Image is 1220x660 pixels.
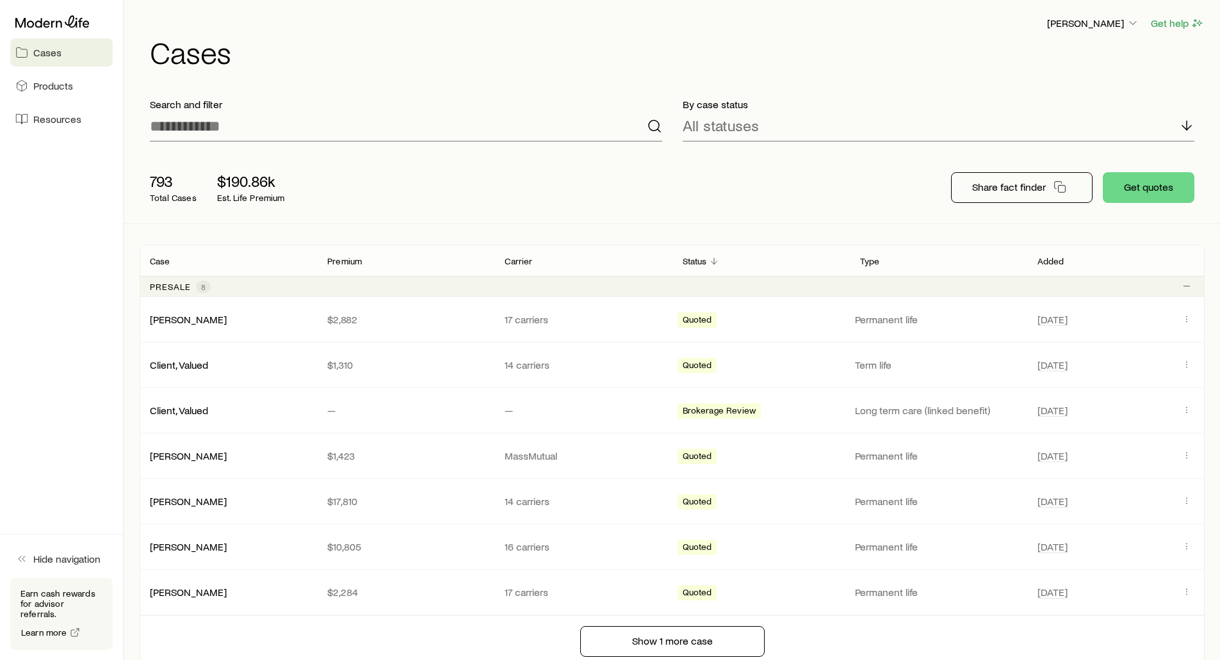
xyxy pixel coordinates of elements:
span: Quoted [683,360,712,373]
p: Presale [150,282,191,292]
span: Quoted [683,496,712,510]
div: Earn cash rewards for advisor referrals.Learn more [10,578,113,650]
button: Hide navigation [10,545,113,573]
a: [PERSON_NAME] [150,313,227,325]
p: 793 [150,172,197,190]
button: Get quotes [1103,172,1194,203]
span: [DATE] [1037,540,1068,553]
p: Long term care (linked benefit) [855,404,1022,417]
p: Premium [327,256,362,266]
p: Total Cases [150,193,197,203]
p: Est. Life Premium [217,193,285,203]
p: — [505,404,662,417]
button: [PERSON_NAME] [1046,16,1140,31]
p: MassMutual [505,449,662,462]
span: [DATE] [1037,313,1068,326]
p: Permanent life [855,449,1022,462]
span: Products [33,79,73,92]
span: [DATE] [1037,404,1068,417]
p: $17,810 [327,495,484,508]
span: Quoted [683,314,712,328]
p: By case status [683,98,1195,111]
div: [PERSON_NAME] [150,540,227,554]
div: [PERSON_NAME] [150,449,227,463]
p: $2,284 [327,586,484,599]
p: Type [860,256,880,266]
p: Search and filter [150,98,662,111]
span: Resources [33,113,81,125]
span: Cases [33,46,61,59]
a: Products [10,72,113,100]
p: Earn cash rewards for advisor referrals. [20,588,102,619]
a: [PERSON_NAME] [150,495,227,507]
div: Client, Valued [150,358,208,372]
a: [PERSON_NAME] [150,540,227,552]
span: Quoted [683,542,712,555]
div: [PERSON_NAME] [150,495,227,508]
span: Hide navigation [33,552,101,565]
p: $2,882 [327,313,484,326]
p: — [327,404,484,417]
span: Brokerage Review [683,405,756,419]
p: [PERSON_NAME] [1047,17,1139,29]
p: $1,423 [327,449,484,462]
p: 17 carriers [505,313,662,326]
span: Learn more [21,628,67,637]
span: [DATE] [1037,586,1068,599]
p: $190.86k [217,172,285,190]
a: Cases [10,38,113,67]
div: [PERSON_NAME] [150,586,227,599]
span: [DATE] [1037,358,1068,371]
a: Client, Valued [150,358,208,371]
span: Quoted [683,451,712,464]
p: $1,310 [327,358,484,371]
p: Share fact finder [972,181,1046,193]
p: Permanent life [855,313,1022,326]
p: Permanent life [855,540,1022,553]
span: [DATE] [1037,495,1068,508]
p: 17 carriers [505,586,662,599]
p: 14 carriers [505,358,662,371]
button: Get help [1150,16,1205,31]
a: [PERSON_NAME] [150,586,227,598]
div: Client, Valued [150,404,208,417]
button: Share fact finder [951,172,1093,203]
span: 8 [201,282,206,292]
p: 14 carriers [505,495,662,508]
div: [PERSON_NAME] [150,313,227,326]
p: Added [1037,256,1064,266]
p: 16 carriers [505,540,662,553]
p: Case [150,256,170,266]
a: Resources [10,105,113,133]
a: Client, Valued [150,404,208,416]
p: All statuses [683,117,759,134]
p: $10,805 [327,540,484,553]
a: [PERSON_NAME] [150,449,227,462]
p: Permanent life [855,586,1022,599]
p: Status [683,256,707,266]
p: Permanent life [855,495,1022,508]
button: Show 1 more case [580,626,765,657]
span: Quoted [683,587,712,600]
h1: Cases [150,36,1205,67]
p: Carrier [505,256,532,266]
p: Term life [855,358,1022,371]
span: [DATE] [1037,449,1068,462]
